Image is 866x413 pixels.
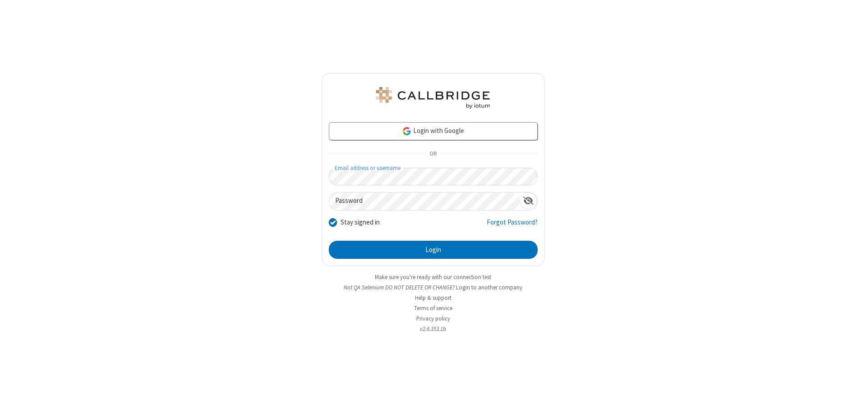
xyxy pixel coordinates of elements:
li: v2.6.353.1b [322,325,545,333]
a: Forgot Password? [487,217,538,234]
a: Terms of service [414,304,452,312]
a: Help & support [415,294,451,302]
span: OR [426,148,440,161]
img: google-icon.png [402,126,412,136]
div: Show password [520,193,537,209]
label: Stay signed in [341,217,380,228]
a: Login with Google [329,122,538,140]
button: Login [329,241,538,259]
a: Make sure you're ready with our connection test [375,273,491,281]
li: Not QA Selenium DO NOT DELETE OR CHANGE? [322,283,545,292]
a: Privacy policy [416,315,450,322]
img: QA Selenium DO NOT DELETE OR CHANGE [374,87,492,109]
input: Email address or username [329,168,538,185]
button: Login to another company [456,283,522,292]
input: Password [329,193,520,210]
iframe: Chat [843,390,859,407]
